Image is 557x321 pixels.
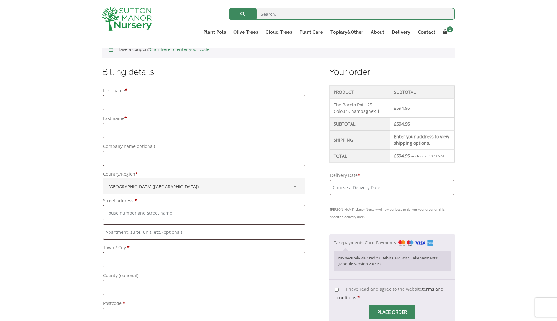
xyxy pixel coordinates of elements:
[369,305,415,319] input: Place order
[103,271,305,280] label: County
[439,28,455,36] a: 1
[390,130,455,149] td: Enter your address to view shipping options.
[394,105,410,111] bdi: 594.95
[329,66,455,78] h3: Your order
[414,28,439,36] a: Contact
[102,66,306,78] h3: Billing details
[106,182,302,192] span: United Kingdom (UK)
[150,46,209,52] a: Click here to enter your code
[102,41,455,58] div: Have a coupon?
[335,286,443,301] span: I have read and agree to the website
[136,143,155,149] span: (optional)
[335,288,339,292] input: I have read and agree to the websiteterms and conditions *
[103,224,305,240] input: Apartment, suite, unit, etc. (optional)
[390,86,455,98] th: Subtotal
[296,28,327,36] a: Plant Care
[426,154,438,158] span: 99.16
[388,28,414,36] a: Delivery
[200,28,230,36] a: Plant Pots
[334,240,433,246] label: Takepayments Card Payments
[330,206,454,220] small: [PERSON_NAME] Manor Nursery will try our best to deliver your order on this specified delivery date.
[330,149,390,162] th: Total
[426,154,429,158] span: £
[398,240,433,246] img: Takepayments Card Payments
[103,142,305,151] label: Company name
[447,26,453,32] span: 1
[367,28,388,36] a: About
[103,205,305,220] input: House number and street name
[373,108,380,114] strong: × 1
[103,114,305,123] label: Last name
[411,154,445,158] small: (includes VAT)
[394,121,410,127] bdi: 594.95
[330,118,390,130] th: Subtotal
[229,8,455,20] input: Search...
[262,28,296,36] a: Cloud Trees
[394,105,396,111] span: £
[103,243,305,252] label: Town / City
[330,98,390,118] td: The Barolo Pot 125 Colour Champagne
[103,170,305,178] label: Country/Region
[330,86,390,98] th: Product
[103,178,305,194] span: Country/Region
[103,86,305,95] label: First name
[358,172,360,178] abbr: required
[394,121,396,127] span: £
[103,196,305,205] label: Street address
[230,28,262,36] a: Olive Trees
[330,130,390,149] th: Shipping
[103,299,305,308] label: Postcode
[394,153,396,159] span: £
[102,6,152,31] img: logo
[357,295,360,301] abbr: required
[338,255,447,267] p: Pay securely via Credit / Debit Card with Takepayments. (Module Version 2.0.96)
[327,28,367,36] a: Topiary&Other
[330,180,454,195] input: Choose a Delivery Date
[394,153,410,159] bdi: 594.95
[119,272,138,278] span: (optional)
[330,171,454,180] label: Delivery Date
